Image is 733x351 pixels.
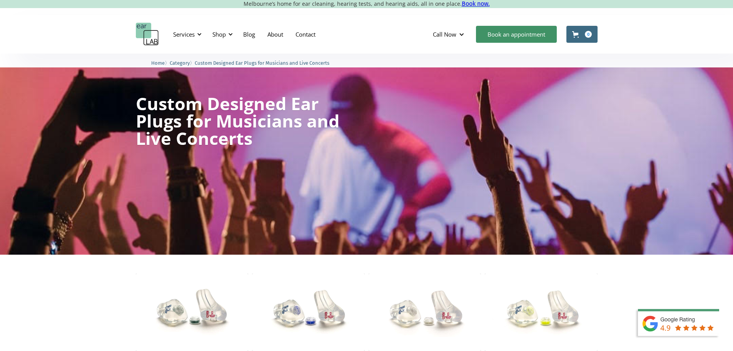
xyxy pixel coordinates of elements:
div: Shop [212,30,226,38]
a: Book an appointment [476,26,557,43]
div: Call Now [427,23,472,46]
div: 0 [585,31,592,38]
a: Home [151,59,165,66]
a: Category [170,59,190,66]
li: 〉 [170,59,195,67]
div: Services [169,23,204,46]
img: ACS Pro 10 [136,274,249,351]
span: Home [151,60,165,66]
div: Shop [208,23,235,46]
img: ACS Pro 15 [252,274,365,351]
div: Call Now [433,30,456,38]
img: ACS Pro 17 [369,274,481,351]
a: home [136,23,159,46]
li: 〉 [151,59,170,67]
img: ACS Pro 20 [485,274,598,351]
a: Blog [237,23,261,45]
h1: Custom Designed Ear Plugs for Musicians and Live Concerts [136,95,341,147]
a: Custom Designed Ear Plugs for Musicians and Live Concerts [195,59,329,66]
a: Open cart [566,26,598,43]
a: About [261,23,289,45]
span: Custom Designed Ear Plugs for Musicians and Live Concerts [195,60,329,66]
div: Services [173,30,195,38]
a: Contact [289,23,322,45]
span: Category [170,60,190,66]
